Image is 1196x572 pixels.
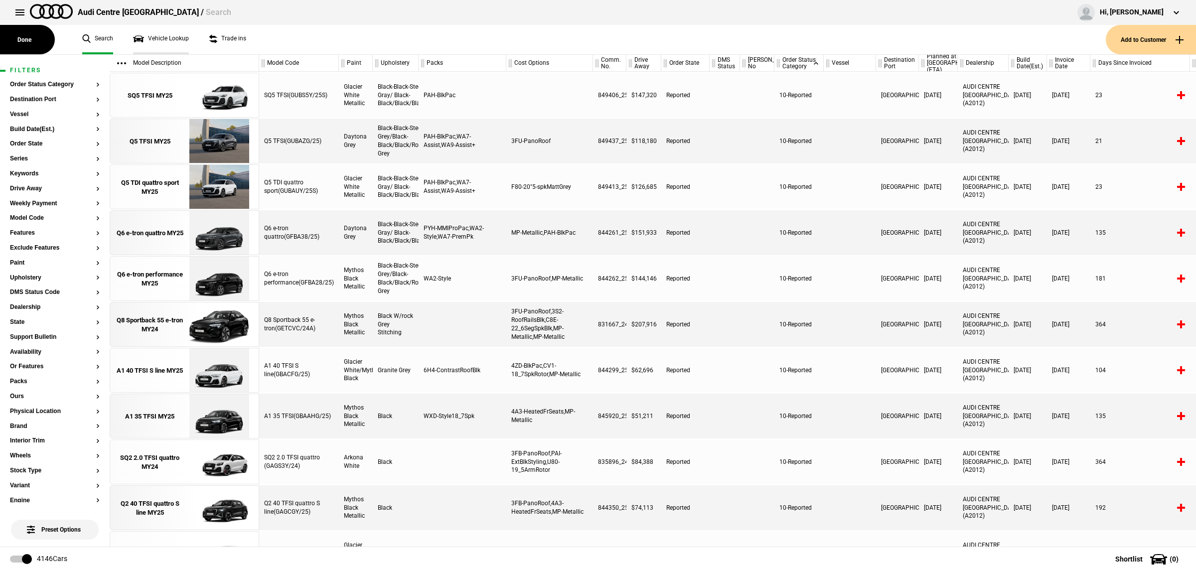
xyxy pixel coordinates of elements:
a: Q5 TFSI MY25 [115,119,184,164]
button: Ours [10,393,100,400]
div: [DATE] [1047,256,1090,301]
div: Black [373,394,419,438]
div: [DATE] [1009,394,1047,438]
div: [DATE] [1009,485,1047,530]
div: [DATE] [1047,348,1090,393]
div: [DATE] [1009,348,1047,393]
div: Arkona White [339,439,373,484]
div: [DATE] [1047,485,1090,530]
div: Q5 TFSI(GUBAZG/25) [259,119,339,163]
div: 849406_25 [593,73,626,118]
div: Q5 TFSI MY25 [130,137,170,146]
section: Drive Away [10,185,100,200]
div: [DATE] [1009,439,1047,484]
section: State [10,319,100,334]
div: Black-Black-Steel Gray/ Black-Black/Black/Black [373,210,419,255]
div: Cost Options [506,55,593,72]
section: Engine [10,497,100,512]
section: Availability [10,349,100,364]
div: 135 [1090,210,1190,255]
div: 181 [1090,256,1190,301]
div: 10-Reported [774,119,824,163]
div: [DATE] [919,210,958,255]
div: 21 [1090,119,1190,163]
div: A1 40 TFSI S line(GBACFG/25) [259,348,339,393]
div: AUDI CENTRE [GEOGRAPHIC_DATA] (A2012) [958,394,1009,438]
div: Comm. No. [593,55,626,72]
div: Audi Centre [GEOGRAPHIC_DATA] / [78,7,231,18]
div: [DATE] [1047,394,1090,438]
button: Features [10,230,100,237]
section: Upholstery [10,275,100,289]
button: Physical Location [10,408,100,415]
div: MP-Metallic,PAH-BlkPac [506,210,593,255]
div: 835896_24 [593,439,626,484]
button: Engine [10,497,100,504]
div: 10-Reported [774,439,824,484]
div: Drive Away [626,55,661,72]
span: Preset Options [29,514,81,533]
div: 10-Reported [774,348,824,393]
section: Brand [10,423,100,438]
div: 4A3-HeatedFrSeats,MP-Metallic [506,394,593,438]
section: Keywords [10,170,100,185]
div: 4ZD-BlkPac,CV1-18_7SpkRotor,MP-Metallic [506,348,593,393]
div: [DATE] [919,164,958,209]
button: Weekly Payment [10,200,100,207]
div: [GEOGRAPHIC_DATA] [876,164,919,209]
div: PAH-BlkPac,WA7-Assist,WA9-Assist+ [419,119,506,163]
section: Stock Type [10,467,100,482]
div: Reported [661,485,710,530]
div: 192 [1090,485,1190,530]
div: AUDI CENTRE [GEOGRAPHIC_DATA] (A2012) [958,439,1009,484]
div: [DATE] [1009,256,1047,301]
div: Reported [661,119,710,163]
div: [GEOGRAPHIC_DATA] [876,256,919,301]
button: Variant [10,482,100,489]
div: AUDI CENTRE [GEOGRAPHIC_DATA] (A2012) [958,485,1009,530]
div: 135 [1090,394,1190,438]
div: AUDI CENTRE [GEOGRAPHIC_DATA] (A2012) [958,302,1009,347]
div: Planned at [GEOGRAPHIC_DATA] (ETA) [919,55,957,72]
span: Search [206,7,231,17]
div: AUDI CENTRE [GEOGRAPHIC_DATA] (A2012) [958,348,1009,393]
div: 10-Reported [774,485,824,530]
a: Q8 Sportback 55 e-tron MY24 [115,302,184,347]
div: Dealership [958,55,1008,72]
div: Q2 40 TFSI quattro S line MY24 [115,545,184,563]
a: Vehicle Lookup [133,25,189,54]
img: Audi_GUBAUY_25S_GX_2Y2Y_WA9_PAH_WA7_5MB_6FJ_WXC_PWL_PYH_F80_H65_(Nadin:_5MB_6FJ_C56_F80_H65_PAH_P... [184,165,254,210]
div: $51,211 [626,394,661,438]
div: 364 [1090,439,1190,484]
div: [GEOGRAPHIC_DATA] [876,485,919,530]
div: 831667_24 [593,302,626,347]
div: Black-Black-Steel Grey/Black-Black/Black/Rock Grey [373,256,419,301]
div: Glacier White/Mythos Black [339,348,373,393]
a: Q6 e-tron quattro MY25 [115,211,184,256]
button: Order Status Category [10,81,100,88]
div: [DATE] [919,119,958,163]
img: Audi_GBAAHG_25_KR_0E0E_4A3_WXD_PX2_CV1_(Nadin:_4A3_C42_CV1_PX2_WXD)_ext.png [184,394,254,439]
div: Q6 e-tron performance MY25 [115,270,184,288]
button: State [10,319,100,326]
div: [GEOGRAPHIC_DATA] [876,439,919,484]
div: [DATE] [1047,302,1090,347]
div: 849413_25 [593,164,626,209]
a: SQ2 2.0 TFSI quattro MY24 [115,440,184,485]
span: ( 0 ) [1170,556,1179,563]
div: [DATE] [1009,302,1047,347]
div: Upholstery [373,55,418,72]
div: [GEOGRAPHIC_DATA] [876,348,919,393]
div: WXD-Style18_7Spk [419,394,506,438]
div: 849437_25 [593,119,626,163]
div: AUDI CENTRE [GEOGRAPHIC_DATA] (A2012) [958,73,1009,118]
div: [DATE] [1009,73,1047,118]
div: 844261_25 [593,210,626,255]
a: Q6 e-tron performance MY25 [115,257,184,301]
div: Q8 Sportback 55 e-tron(GETCVC/24A) [259,302,339,347]
div: AUDI CENTRE [GEOGRAPHIC_DATA] (A2012) [958,164,1009,209]
a: Q2 40 TFSI quattro S line MY25 [115,486,184,531]
button: Or Features [10,363,100,370]
button: Order State [10,141,100,147]
section: Destination Port [10,96,100,111]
